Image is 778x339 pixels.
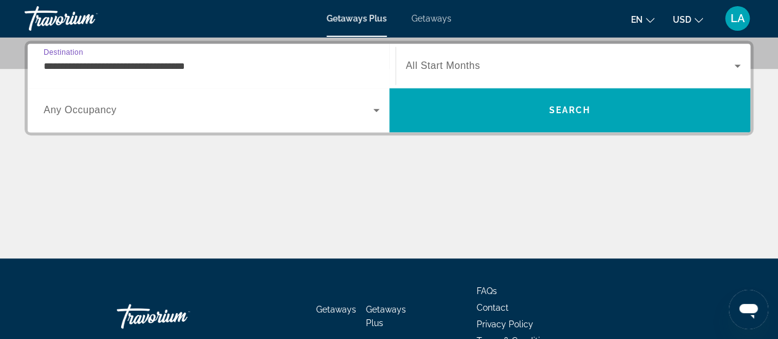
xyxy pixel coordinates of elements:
iframe: Button to launch messaging window [729,290,768,329]
span: All Start Months [406,60,480,71]
a: Travorium [25,2,148,34]
a: Contact [477,303,509,313]
span: LA [731,12,745,25]
span: Search [549,105,590,115]
a: Privacy Policy [477,319,533,329]
span: Destination [44,48,83,56]
a: Getaways [316,305,356,314]
div: Search widget [28,44,750,132]
span: Any Occupancy [44,105,117,115]
span: en [631,15,643,25]
button: Change language [631,10,654,28]
a: Go Home [117,298,240,335]
button: Change currency [673,10,703,28]
span: USD [673,15,691,25]
a: Getaways Plus [327,14,387,23]
a: FAQs [477,286,497,296]
a: Getaways [411,14,451,23]
button: User Menu [721,6,753,31]
button: Search [389,88,751,132]
a: Getaways Plus [366,305,406,328]
input: Select destination [44,59,379,74]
